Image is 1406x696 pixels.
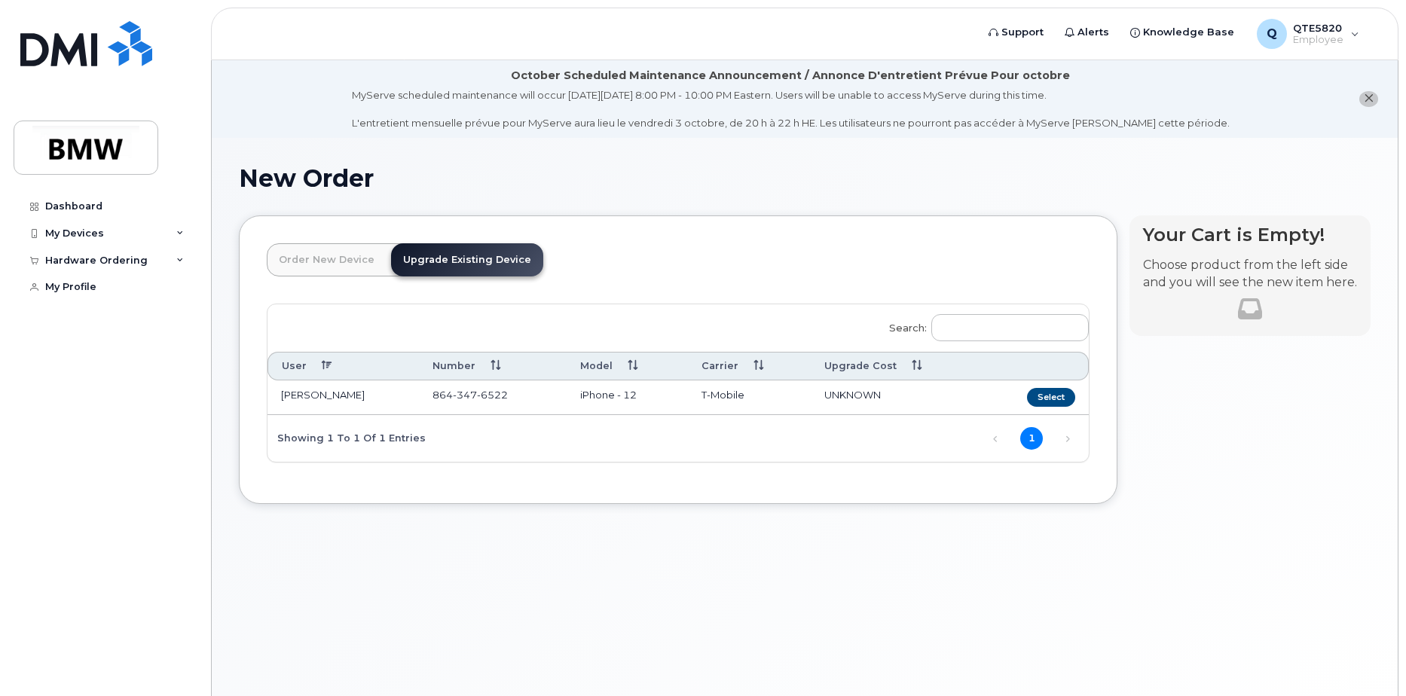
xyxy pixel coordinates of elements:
span: 347 [453,389,477,401]
h4: Your Cart is Empty! [1143,224,1357,245]
button: close notification [1359,91,1378,107]
div: October Scheduled Maintenance Announcement / Annonce D'entretient Prévue Pour octobre [511,68,1070,84]
th: Model: activate to sort column ascending [567,352,688,380]
a: Previous [984,428,1007,450]
input: Search: [931,314,1089,341]
span: 6522 [477,389,508,401]
span: UNKNOWN [824,389,881,401]
label: Search: [879,304,1089,346]
h1: New Order [239,165,1371,191]
iframe: Messenger Launcher [1340,630,1395,685]
td: [PERSON_NAME] [267,380,419,415]
p: Choose product from the left side and you will see the new item here. [1143,257,1357,292]
td: iPhone - 12 [567,380,688,415]
a: Order New Device [267,243,387,276]
th: Number: activate to sort column ascending [419,352,567,380]
span: 864 [432,389,508,401]
button: Select [1027,388,1075,407]
td: T-Mobile [688,380,810,415]
div: Showing 1 to 1 of 1 entries [267,425,426,450]
div: MyServe scheduled maintenance will occur [DATE][DATE] 8:00 PM - 10:00 PM Eastern. Users will be u... [352,88,1230,130]
th: Upgrade Cost: activate to sort column ascending [811,352,982,380]
th: User: activate to sort column descending [267,352,419,380]
a: Upgrade Existing Device [391,243,543,276]
a: Next [1056,428,1079,450]
th: Carrier: activate to sort column ascending [688,352,810,380]
a: 1 [1020,427,1043,450]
